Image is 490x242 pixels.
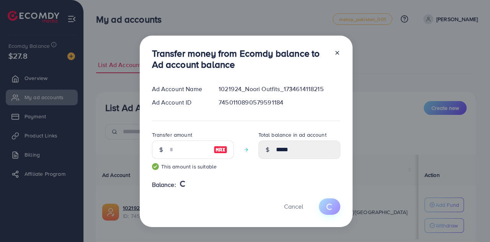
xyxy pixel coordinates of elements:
div: 7450110890579591184 [212,98,346,107]
label: Total balance in ad account [258,131,327,139]
div: 1021924_Noori Outfits_1734614118215 [212,85,346,93]
h3: Transfer money from Ecomdy balance to Ad account balance [152,48,328,70]
label: Transfer amount [152,131,192,139]
img: guide [152,163,159,170]
img: image [214,145,227,154]
button: Cancel [274,198,313,215]
iframe: Chat [457,208,484,236]
div: Ad Account Name [146,85,213,93]
span: Cancel [284,202,303,211]
span: Balance: [152,180,176,189]
div: Ad Account ID [146,98,213,107]
small: This amount is suitable [152,163,234,170]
